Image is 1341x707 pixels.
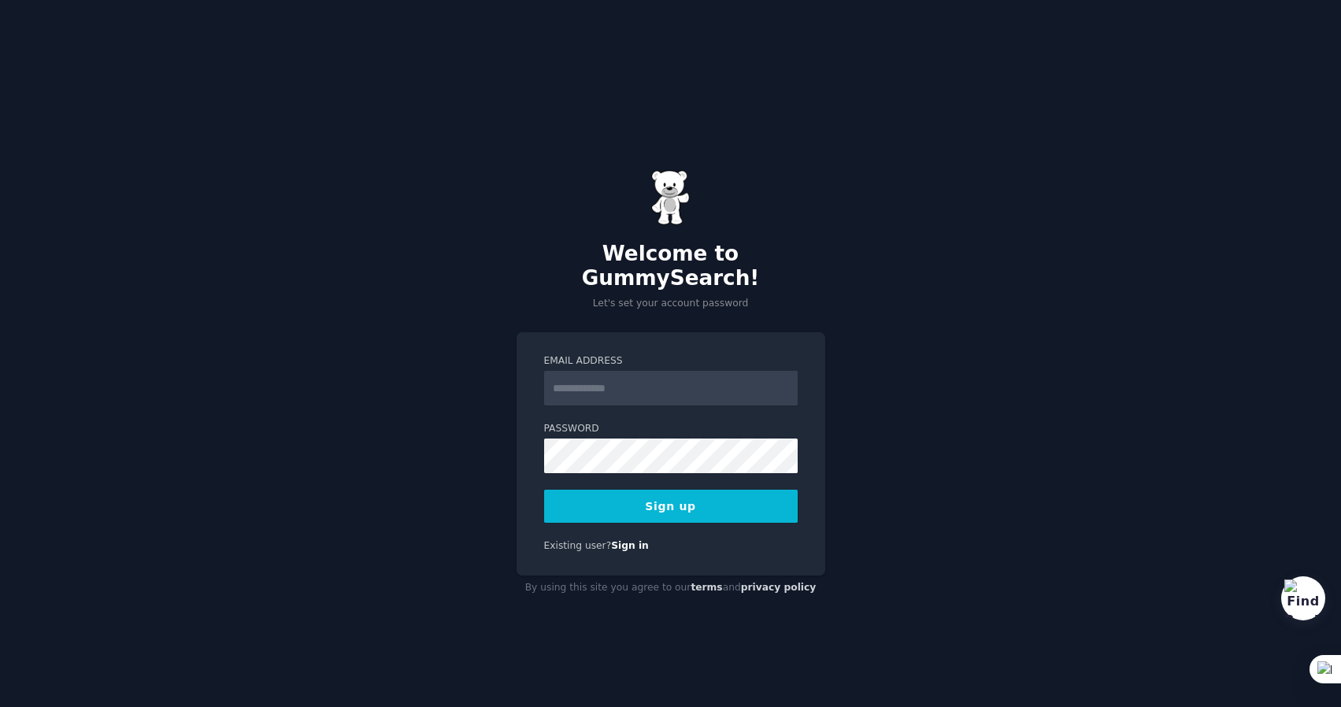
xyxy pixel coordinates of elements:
[544,490,798,523] button: Sign up
[611,540,649,551] a: Sign in
[651,170,691,225] img: Gummy Bear
[741,582,817,593] a: privacy policy
[544,422,798,436] label: Password
[691,582,722,593] a: terms
[1284,579,1322,617] img: Find Products
[517,242,825,291] h2: Welcome to GummySearch!
[517,576,825,601] div: By using this site you agree to our and
[544,354,798,368] label: Email Address
[517,297,825,311] p: Let's set your account password
[544,540,612,551] span: Existing user?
